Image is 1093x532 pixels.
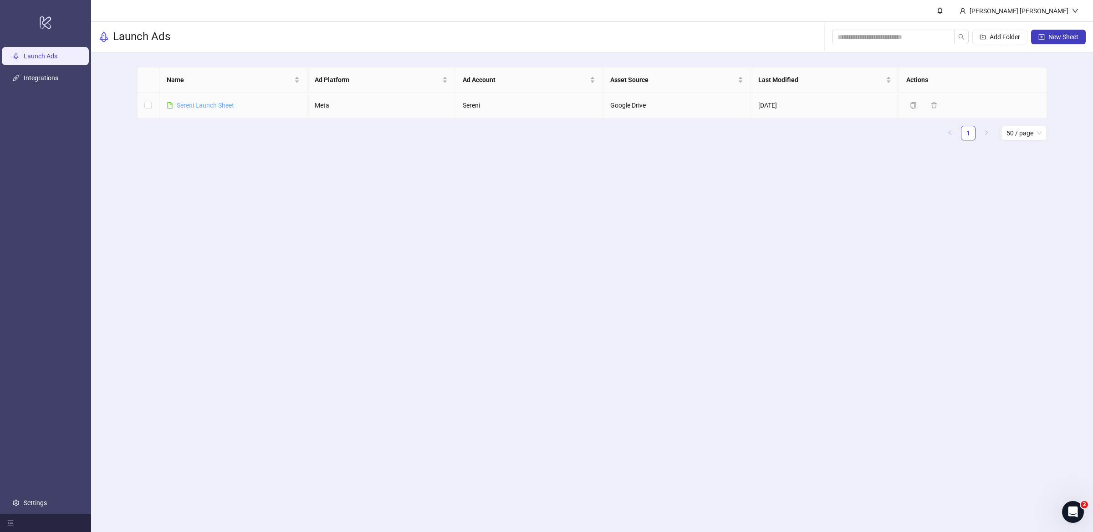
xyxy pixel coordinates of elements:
span: Ad Platform [315,75,440,85]
a: 1 [961,126,975,140]
th: Ad Account [455,67,603,93]
td: Meta [307,93,455,119]
span: Asset Source [610,75,736,85]
li: 1 [961,126,976,140]
span: plus-square [1038,34,1045,40]
iframe: Intercom live chat [1062,501,1084,523]
button: Add Folder [972,30,1027,44]
li: Previous Page [943,126,957,140]
a: Launch Ads [24,52,57,60]
button: New Sheet [1031,30,1086,44]
button: right [979,126,994,140]
div: [PERSON_NAME] [PERSON_NAME] [966,6,1072,16]
th: Last Modified [751,67,899,93]
span: left [947,130,953,135]
th: Actions [899,67,1047,93]
span: Add Folder [990,33,1020,41]
span: Last Modified [758,75,884,85]
li: Next Page [979,126,994,140]
span: 2 [1081,501,1088,508]
span: bell [937,7,943,14]
span: rocket [98,31,109,42]
span: Name [167,75,292,85]
h3: Launch Ads [113,30,170,44]
span: Ad Account [463,75,588,85]
td: [DATE] [751,93,899,119]
span: delete [931,102,937,108]
span: copy [910,102,916,108]
span: right [984,130,989,135]
span: New Sheet [1048,33,1078,41]
a: Integrations [24,74,58,82]
div: Page Size [1001,126,1047,140]
th: Name [159,67,307,93]
th: Asset Source [603,67,751,93]
td: Sereni [455,93,603,119]
button: left [943,126,957,140]
span: search [958,34,965,40]
span: menu-fold [7,520,14,526]
a: Sereni Launch Sheet [177,102,234,109]
td: Google Drive [603,93,751,119]
span: 50 / page [1006,126,1042,140]
span: user [960,8,966,14]
a: Settings [24,499,47,506]
span: folder-add [980,34,986,40]
th: Ad Platform [307,67,455,93]
span: down [1072,8,1078,14]
span: file [167,102,173,108]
